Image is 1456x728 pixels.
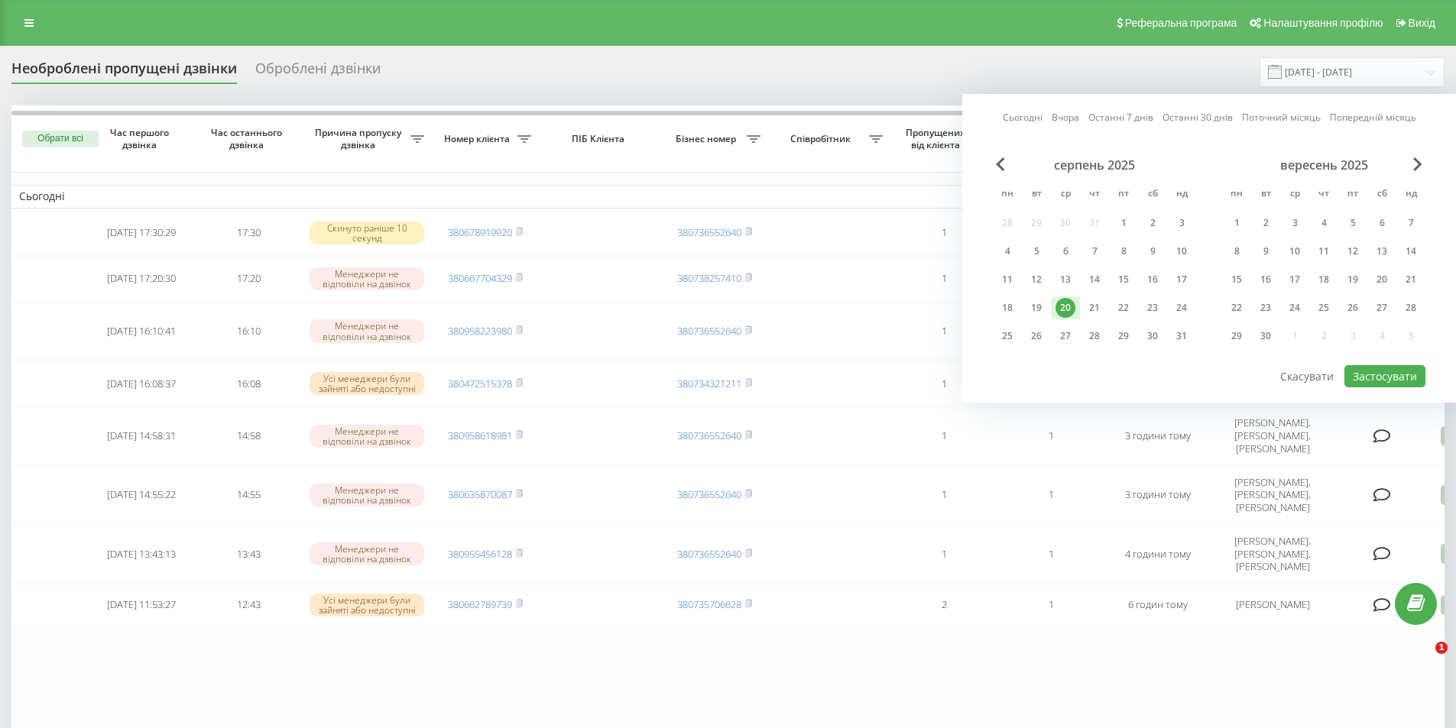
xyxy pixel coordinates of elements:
[993,157,1196,173] div: серпень 2025
[195,467,302,523] td: 14:55
[1085,270,1104,290] div: 14
[448,271,512,285] a: 380667704329
[677,271,741,285] a: 380738257410
[1143,270,1163,290] div: 16
[1172,270,1192,290] div: 17
[1109,268,1138,291] div: пт 15 серп 2025 р.
[88,362,195,405] td: [DATE] 16:08:37
[890,584,997,625] td: 2
[1104,467,1211,523] td: 3 години тому
[195,408,302,464] td: 14:58
[993,240,1022,263] div: пн 4 серп 2025 р.
[1109,240,1138,263] div: пт 8 серп 2025 р.
[310,542,424,565] div: Менеджери не відповіли на дзвінок
[1256,326,1276,346] div: 30
[88,212,195,254] td: [DATE] 17:30:29
[1138,268,1167,291] div: сб 16 серп 2025 р.
[898,127,976,150] span: Пропущених від клієнта
[1285,270,1305,290] div: 17
[1163,110,1233,125] a: Останні 30 днів
[1022,268,1051,291] div: вт 12 серп 2025 р.
[1167,268,1196,291] div: нд 17 серп 2025 р.
[195,303,302,359] td: 16:10
[1309,268,1338,291] div: чт 18 вер 2025 р.
[677,597,741,611] a: 380735706628
[890,408,997,464] td: 1
[1222,268,1251,291] div: пн 15 вер 2025 р.
[1343,241,1363,261] div: 12
[1254,183,1277,206] abbr: вівторок
[1211,467,1334,523] td: [PERSON_NAME], [PERSON_NAME], [PERSON_NAME]
[1080,325,1109,348] div: чт 28 серп 2025 р.
[1051,268,1080,291] div: ср 13 серп 2025 р.
[1056,326,1075,346] div: 27
[1222,157,1425,173] div: вересень 2025
[1138,212,1167,235] div: сб 2 серп 2025 р.
[890,526,997,581] td: 1
[448,597,512,611] a: 380662789739
[310,319,424,342] div: Менеджери не відповіли на дзвінок
[1227,326,1247,346] div: 29
[1225,183,1248,206] abbr: понеділок
[1372,270,1392,290] div: 20
[1280,212,1309,235] div: ср 3 вер 2025 р.
[1172,326,1192,346] div: 31
[1256,298,1276,318] div: 23
[1222,296,1251,319] div: пн 22 вер 2025 р.
[1025,183,1048,206] abbr: вівторок
[1172,213,1192,233] div: 3
[1314,270,1334,290] div: 18
[448,547,512,561] a: 380955456128
[1080,240,1109,263] div: чт 7 серп 2025 р.
[1251,325,1280,348] div: вт 30 вер 2025 р.
[1211,526,1334,581] td: [PERSON_NAME], [PERSON_NAME], [PERSON_NAME]
[1026,270,1046,290] div: 12
[677,377,741,390] a: 380734321211
[1104,584,1211,625] td: 6 годин тому
[1285,241,1305,261] div: 10
[1222,212,1251,235] div: пн 1 вер 2025 р.
[1022,240,1051,263] div: вт 5 серп 2025 р.
[677,547,741,561] a: 380736552640
[669,133,747,145] span: Бізнес номер
[1338,296,1367,319] div: пт 26 вер 2025 р.
[310,127,410,150] span: Причина пропуску дзвінка
[448,324,512,338] a: 380958223980
[890,212,997,254] td: 1
[1143,241,1163,261] div: 9
[255,60,381,84] div: Оброблені дзвінки
[310,484,424,506] div: Менеджери не відповіли на дзвінок
[1330,110,1416,125] a: Попередній місяць
[1401,241,1421,261] div: 14
[1170,183,1193,206] abbr: неділя
[1056,241,1075,261] div: 6
[997,584,1104,625] td: 1
[552,133,648,145] span: ПІБ Клієнта
[195,257,302,300] td: 17:20
[1109,325,1138,348] div: пт 29 серп 2025 р.
[890,257,997,300] td: 1
[1314,241,1334,261] div: 11
[1080,296,1109,319] div: чт 21 серп 2025 р.
[100,127,183,150] span: Час першого дзвінка
[1343,298,1363,318] div: 26
[1227,298,1247,318] div: 22
[677,487,741,501] a: 380736552640
[1338,212,1367,235] div: пт 5 вер 2025 р.
[1396,212,1425,235] div: нд 7 вер 2025 р.
[1211,408,1334,464] td: [PERSON_NAME], [PERSON_NAME], [PERSON_NAME]
[1222,240,1251,263] div: пн 8 вер 2025 р.
[1026,241,1046,261] div: 5
[1280,240,1309,263] div: ср 10 вер 2025 р.
[1172,241,1192,261] div: 10
[11,60,237,84] div: Необроблені пропущені дзвінки
[1283,183,1306,206] abbr: середа
[1138,325,1167,348] div: сб 30 серп 2025 р.
[1003,110,1043,125] a: Сьогодні
[993,296,1022,319] div: пн 18 серп 2025 р.
[1370,183,1393,206] abbr: субота
[1167,325,1196,348] div: нд 31 серп 2025 р.
[1401,270,1421,290] div: 21
[993,268,1022,291] div: пн 11 серп 2025 р.
[88,467,195,523] td: [DATE] 14:55:22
